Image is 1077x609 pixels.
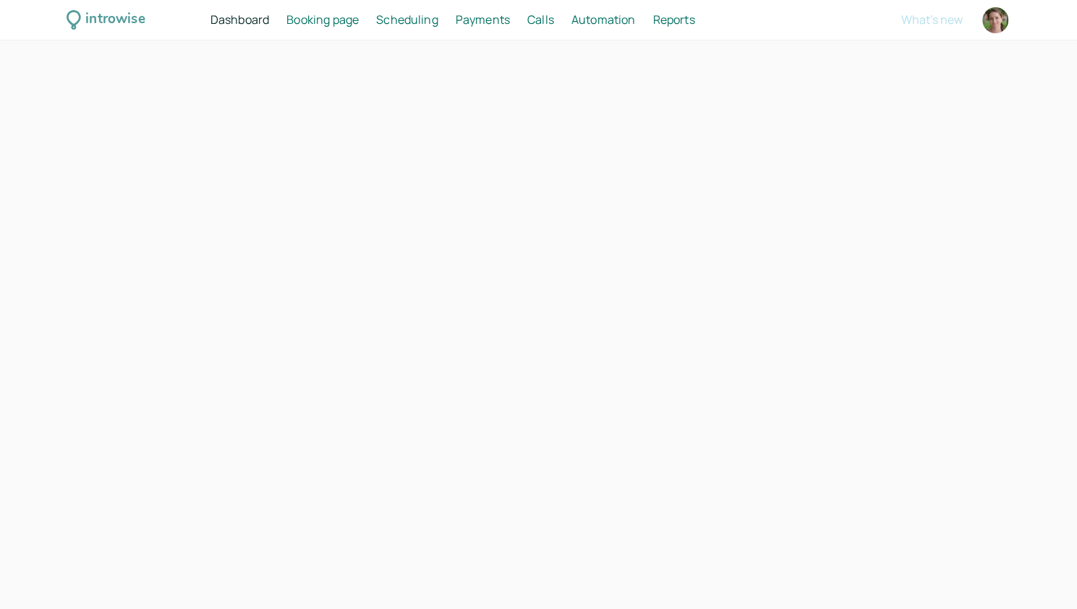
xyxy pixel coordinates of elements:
iframe: Chat Widget [1005,540,1077,609]
a: Dashboard [210,11,269,30]
button: What's new [901,13,963,26]
a: introwise [67,9,145,31]
a: Booking page [286,11,359,30]
span: Dashboard [210,12,269,27]
a: Calls [527,11,554,30]
span: Automation [571,12,636,27]
a: Reports [652,11,694,30]
a: Automation [571,11,636,30]
a: Scheduling [376,11,438,30]
span: Calls [527,12,554,27]
div: introwise [85,9,145,31]
a: Payments [456,11,510,30]
a: Account [980,5,1010,35]
span: Payments [456,12,510,27]
span: Booking page [286,12,359,27]
span: What's new [901,12,963,27]
span: Scheduling [376,12,438,27]
span: Reports [652,12,694,27]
